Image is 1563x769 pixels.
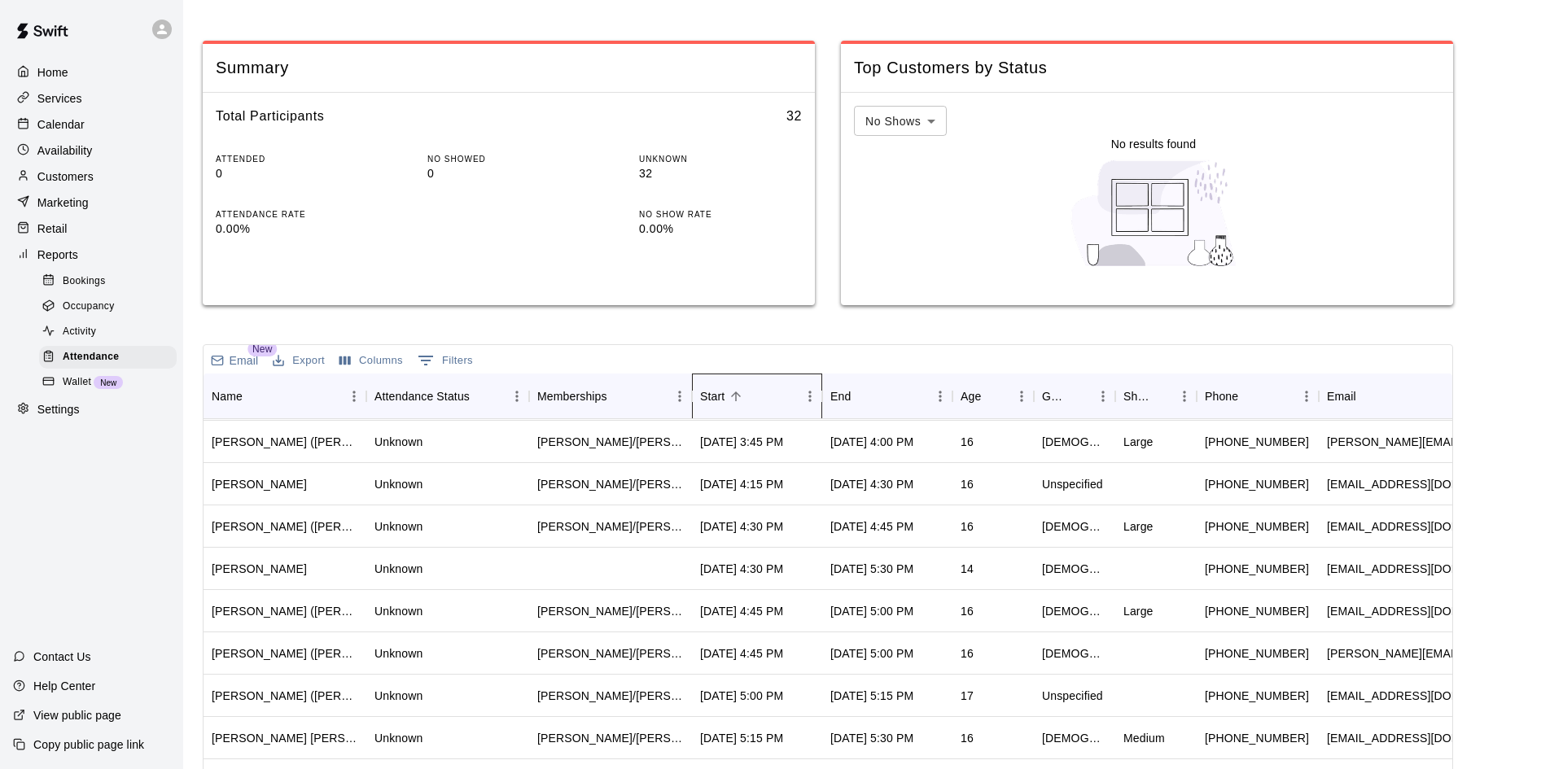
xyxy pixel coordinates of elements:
div: WalletNew [39,371,177,394]
div: Sep 18, 2025, 3:45 PM [700,434,783,450]
div: sam@sammylui.com [1327,645,1555,662]
button: Email [207,349,262,372]
div: End [822,374,952,419]
button: Menu [1009,384,1034,409]
a: Availability [13,138,170,163]
span: Top Customers by Status [854,57,1440,79]
p: NO SHOW RATE [639,208,802,221]
div: Male [1042,603,1107,619]
div: +13473801711 [1205,476,1309,492]
button: Sort [1356,385,1379,408]
div: Name [212,374,243,419]
button: Menu [1172,384,1197,409]
button: Menu [668,384,692,409]
button: Menu [1091,384,1115,409]
div: +19739753380 [1205,688,1309,704]
h6: 32 [786,106,802,127]
div: Bookings [39,270,177,293]
img: Nothing to see here [1062,152,1246,274]
div: Start [700,374,725,419]
div: drewjuhlin@gmail.com [1327,730,1523,746]
span: New [94,378,123,387]
div: Unknown [374,561,422,577]
p: 32 [639,165,802,182]
button: Sort [981,385,1004,408]
div: Tom/Mike - 6 Month Membership - 2x per week [537,730,684,746]
p: Email [230,352,259,369]
div: Sam Bastardo (Sam Bastardo) [212,434,358,450]
div: Memberships [537,374,607,419]
div: Tom/Mike - 6 Month Unlimited Membership , Todd/Brad - 6 Month Unlimited Membership [537,518,684,535]
div: Male [1042,518,1107,535]
div: Sep 18, 2025, 4:30 PM [700,518,783,535]
span: Activity [63,324,96,340]
p: Contact Us [33,649,91,665]
p: NO SHOWED [427,153,590,165]
div: danielle@gingerbreadcap.com [1327,434,1555,450]
div: Tom/Mike - 6 Month Membership - 2x per week [537,434,684,450]
div: +19732161124 [1205,730,1309,746]
a: Calendar [13,112,170,137]
div: Unknown [374,688,422,704]
p: Calendar [37,116,85,133]
button: Sort [1149,385,1172,408]
a: Occupancy [39,294,183,319]
div: Gender [1034,374,1115,419]
div: Todd/Brad - 6 Month Membership - 2x per week, Tom/Mike - 6 Month Membership - 2x per week [537,645,684,662]
div: Email [1327,374,1356,419]
div: Age [961,374,981,419]
p: ATTENDANCE RATE [216,208,379,221]
div: Jack McLoughlin (David Mcloughlin) [212,688,358,704]
div: Email [1319,374,1563,419]
div: Unspecified [1042,688,1103,704]
div: 16 [961,434,974,450]
button: Sort [1238,385,1261,408]
p: Availability [37,142,93,159]
div: Sep 18, 2025, 5:00 PM [830,603,913,619]
p: Retail [37,221,68,237]
div: Unspecified [1042,476,1103,492]
button: Sort [470,385,493,408]
button: Menu [1294,384,1319,409]
div: Unknown [374,730,422,746]
div: Unknown [374,518,422,535]
button: Menu [928,384,952,409]
button: Sort [243,385,265,408]
div: Sep 18, 2025, 4:45 PM [700,645,783,662]
p: 0.00% [216,221,379,238]
div: 14 [961,561,974,577]
div: Gender [1042,374,1068,419]
a: Marketing [13,190,170,215]
div: Unknown [374,603,422,619]
a: Bookings [39,269,183,294]
p: 0 [216,165,379,182]
p: Customers [37,168,94,185]
div: +19736345914 [1205,561,1309,577]
div: 16 [961,645,974,662]
p: Home [37,64,68,81]
div: Large [1123,434,1154,450]
div: Services [13,86,170,111]
div: Phone [1205,374,1238,419]
div: +19735922502 [1205,603,1309,619]
div: Male [1042,434,1107,450]
div: Activity [39,321,177,343]
div: Shirt Size [1115,374,1197,419]
button: Sort [607,385,630,408]
span: New [247,342,277,356]
p: Copy public page link [33,736,144,753]
div: Sep 18, 2025, 5:00 PM [700,688,783,704]
a: Home [13,60,170,85]
a: Activity [39,320,183,345]
div: Sep 18, 2025, 5:30 PM [830,561,913,577]
p: UNKNOWN [639,153,802,165]
div: Male [1042,561,1107,577]
a: Customers [13,164,170,189]
a: WalletNew [39,370,183,395]
p: Reports [37,247,78,263]
div: Unknown [374,645,422,662]
span: Bookings [63,273,106,290]
div: DALLAS NUNEZ (Dallas Nuñez) [212,518,358,535]
div: davidfmcloughlin@gmail.com [1327,688,1523,704]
